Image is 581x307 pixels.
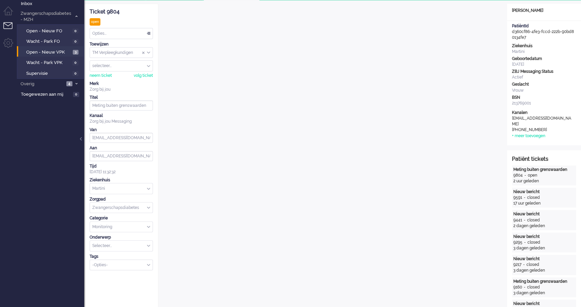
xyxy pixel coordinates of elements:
[20,27,84,34] a: Open - Nieuw FO 0
[513,240,522,245] div: 9295
[513,245,575,251] div: 3 dagen geleden
[20,90,84,98] a: Toegewezen aan mij 0
[528,173,537,178] div: open
[527,195,540,201] div: closed
[513,262,521,268] div: 9217
[90,259,153,271] div: Select Tags
[73,92,79,97] span: 0
[20,48,84,56] a: Open - Nieuw VPK 3
[26,38,71,45] span: Wacht - Park FO
[512,116,573,127] div: [EMAIL_ADDRESS][DOMAIN_NAME]
[513,173,523,178] div: 9804
[90,95,153,100] div: Titel
[26,49,71,56] span: Open - Nieuw VPK
[3,6,19,22] li: Dashboard menu
[90,254,153,259] div: Tags
[512,110,576,116] div: Kanalen
[513,234,575,240] div: Nieuw bericht
[513,189,575,195] div: Nieuw bericht
[522,217,527,223] div: -
[26,28,71,34] span: Open - Nieuw FO
[26,60,71,66] span: Wacht - Park VPK
[522,240,527,245] div: -
[527,240,540,245] div: closed
[90,215,153,221] div: Categorie
[513,256,575,262] div: Nieuw bericht
[526,262,539,268] div: closed
[527,284,540,290] div: closed
[513,279,575,284] div: Meting buiten grenswaarden
[507,8,581,13] div: [PERSON_NAME]
[512,127,573,133] div: [PHONE_NUMBER]
[513,290,575,296] div: 3 dagen geleden
[90,145,153,151] div: Aan
[90,113,153,119] div: Kanaal
[513,301,575,307] div: Nieuw bericht
[512,100,576,106] div: 213769001
[3,3,335,14] body: Rich Text Area. Press ALT-0 for help.
[513,167,575,173] div: Meting buiten grenswaarden
[512,133,545,139] div: + meer toevoegen
[90,60,153,71] div: Assign User
[527,217,540,223] div: closed
[90,163,153,169] div: Tijd
[513,201,575,206] div: 17 uur geleden
[523,173,528,178] div: -
[512,74,576,80] div: Actief
[513,178,575,184] div: 2 uur geleden
[522,195,527,201] div: -
[3,22,19,37] li: Tickets menu
[21,1,84,7] span: Inbox
[513,268,575,273] div: 3 dagen geleden
[512,95,576,100] div: BSN
[90,47,153,58] div: Assign Group
[512,82,576,87] div: Geslacht
[3,38,19,53] li: Admin menu
[513,211,575,217] div: Nieuw bericht
[90,81,153,87] div: Merk
[134,73,153,79] div: volg ticket
[90,41,153,47] div: Toewijzen
[90,73,112,79] div: neem ticket
[72,29,78,34] span: 0
[513,223,575,229] div: 2 dagen geleden
[512,62,576,67] div: [DATE]
[512,56,576,62] div: Geboortedatum
[73,50,78,55] span: 3
[522,284,527,290] div: -
[90,177,153,183] div: Ziekenhuis
[72,39,78,44] span: 0
[512,69,576,74] div: ZBJ Messaging Status
[521,262,526,268] div: -
[507,23,581,40] div: d360cf86-4fe3-fccd-222b-90bd80134fe7
[20,37,84,45] a: Wacht - Park FO 0
[512,49,576,55] div: Martini
[90,18,100,26] div: open
[90,87,153,92] div: Zorg bij jou
[90,119,153,124] div: Zorg bij jou Messaging
[66,81,72,86] span: 4
[513,195,522,201] div: 9591
[20,10,72,23] span: Zwangerschapsdiabetes - MZH
[90,235,153,240] div: Onderwerp
[90,163,153,175] div: [DATE] 11:32:32
[90,8,153,16] div: Ticket 9804
[20,59,84,66] a: Wacht - Park VPK 0
[512,155,576,163] div: Patiënt tickets
[72,71,78,76] span: 0
[90,196,153,202] div: Zorgpad
[20,69,84,77] a: Supervisie 0
[20,81,64,87] span: Overig
[512,23,576,29] div: PatiëntId
[512,43,576,49] div: Ziekenhuis
[26,70,71,77] span: Supervisie
[513,284,522,290] div: 9160
[72,60,78,65] span: 0
[513,217,522,223] div: 9441
[21,91,71,98] span: Toegewezen aan mij
[512,88,576,93] div: Vrouw
[90,127,153,133] div: Van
